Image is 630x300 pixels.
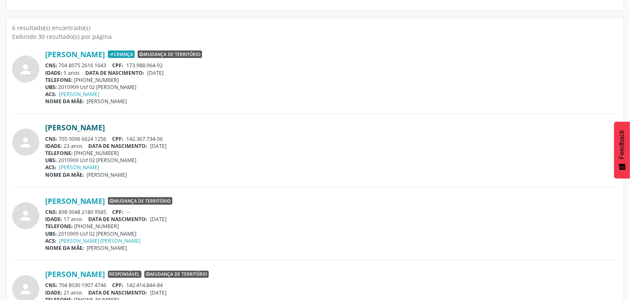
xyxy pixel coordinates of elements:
[45,216,62,223] span: IDADE:
[138,51,202,58] span: Mudança de território
[126,208,130,216] span: --
[45,289,618,296] div: 21 anos
[45,196,105,206] a: [PERSON_NAME]
[18,135,33,150] i: person
[45,208,57,216] span: CNS:
[45,157,57,164] span: UBS:
[126,282,163,289] span: 142.414.844-84
[18,208,33,223] i: person
[150,216,166,223] span: [DATE]
[108,197,172,205] span: Mudança de território
[45,244,84,252] span: NOME DA MÃE:
[45,282,57,289] span: CNS:
[45,150,618,157] div: [PHONE_NUMBER]
[45,98,84,105] span: NOME DA MÃE:
[45,91,56,98] span: ACS:
[87,98,127,105] span: [PERSON_NAME]
[45,208,618,216] div: 898 0048 2180 9585
[59,91,100,98] a: [PERSON_NAME]
[147,69,164,76] span: [DATE]
[150,142,166,150] span: [DATE]
[618,130,626,159] span: Feedback
[45,223,73,230] span: TELEFONE:
[614,122,630,178] button: Feedback - Mostrar pesquisa
[12,23,618,32] div: 6 resultado(s) encontrado(s)
[18,62,33,77] i: person
[45,230,57,237] span: UBS:
[126,62,163,69] span: 173.988.964-92
[113,208,124,216] span: CPF:
[45,142,62,150] span: IDADE:
[45,150,73,157] span: TELEFONE:
[45,282,618,289] div: 704 8030 1907 4746
[144,271,209,278] span: Mudança de território
[45,289,62,296] span: IDADE:
[113,135,124,142] span: CPF:
[113,62,124,69] span: CPF:
[45,237,56,244] span: ACS:
[87,171,127,178] span: [PERSON_NAME]
[45,62,57,69] span: CNS:
[45,135,618,142] div: 705 0096 6624 1256
[89,289,148,296] span: DATA DE NASCIMENTO:
[108,271,141,278] span: Responsável
[126,135,163,142] span: 142.367.734-06
[59,164,100,171] a: [PERSON_NAME]
[108,51,135,58] span: Criança
[87,244,127,252] span: [PERSON_NAME]
[45,230,618,237] div: 2010909 Usf 02 [PERSON_NAME]
[45,76,73,84] span: TELEFONE:
[45,269,105,279] a: [PERSON_NAME]
[45,62,618,69] div: 704 8075 2616 1643
[45,142,618,150] div: 23 anos
[59,237,141,244] a: [PERSON_NAME] [PERSON_NAME]
[45,76,618,84] div: [PHONE_NUMBER]
[89,216,148,223] span: DATA DE NASCIMENTO:
[113,282,124,289] span: CPF:
[45,157,618,164] div: 2010909 Usf 02 [PERSON_NAME]
[45,50,105,59] a: [PERSON_NAME]
[45,69,618,76] div: 5 anos
[45,223,618,230] div: [PHONE_NUMBER]
[86,69,145,76] span: DATA DE NASCIMENTO:
[45,171,84,178] span: NOME DA MÃE:
[12,32,618,41] div: Exibindo 30 resultado(s) por página
[45,135,57,142] span: CNS:
[45,69,62,76] span: IDADE:
[45,84,57,91] span: UBS:
[45,164,56,171] span: ACS:
[150,289,166,296] span: [DATE]
[45,84,618,91] div: 2010909 Usf 02 [PERSON_NAME]
[45,123,105,132] a: [PERSON_NAME]
[45,216,618,223] div: 17 anos
[89,142,148,150] span: DATA DE NASCIMENTO:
